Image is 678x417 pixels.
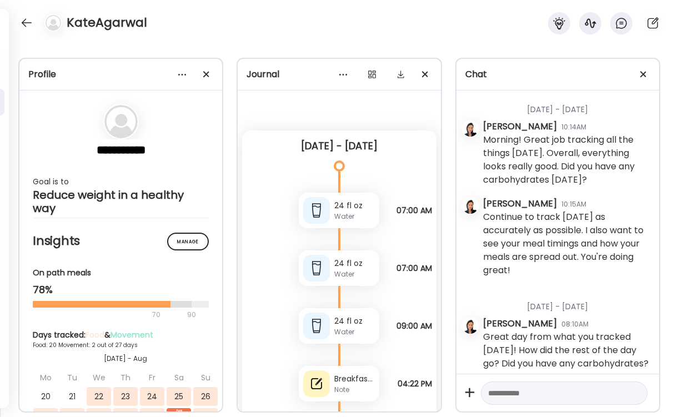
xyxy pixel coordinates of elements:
[111,329,153,340] span: Movement
[483,210,650,277] div: Continue to track [DATE] as accurately as possible. I also want to see your meal timings and how ...
[463,121,478,137] img: avatars%2FzNSBMsCCYwRWk01rErjyDlvJs7f1
[28,68,213,81] div: Profile
[167,408,191,413] div: Aug
[396,206,432,215] span: 07:00 AM
[86,329,104,340] span: Food
[167,233,209,250] div: Manage
[33,283,209,297] div: 78%
[398,379,432,388] span: 04:22 PM
[483,197,557,210] div: [PERSON_NAME]
[483,91,650,120] div: [DATE] - [DATE]
[334,385,375,395] div: Note
[113,368,138,387] div: Th
[60,368,84,387] div: Tu
[334,258,375,269] div: 24 fl oz
[247,68,431,81] div: Journal
[167,368,191,387] div: Sa
[334,212,375,222] div: Water
[33,175,209,188] div: Goal is to
[561,199,586,209] div: 10:15AM
[465,68,650,81] div: Chat
[140,387,164,406] div: 24
[483,330,650,370] div: Great day from what you tracked [DATE]! How did the rest of the day go? Did you have any carbohyd...
[33,308,184,321] div: 70
[113,387,138,406] div: 23
[334,200,375,212] div: 24 fl oz
[33,354,218,364] div: [DATE] - Aug
[334,269,375,279] div: Water
[167,387,191,406] div: 25
[463,198,478,214] img: avatars%2FzNSBMsCCYwRWk01rErjyDlvJs7f1
[561,319,589,329] div: 08:10AM
[193,368,218,387] div: Su
[483,317,557,330] div: [PERSON_NAME]
[33,368,58,387] div: Mo
[33,341,218,349] div: Food: 20 Movement: 2 out of 27 days
[186,308,197,321] div: 90
[140,368,164,387] div: Fr
[463,318,478,334] img: avatars%2FzNSBMsCCYwRWk01rErjyDlvJs7f1
[33,233,209,249] h2: Insights
[483,133,650,187] div: Morning! Great job tracking all the things [DATE]. Overall, everything looks really good. Did you...
[87,368,111,387] div: We
[193,387,218,406] div: 26
[483,120,557,133] div: [PERSON_NAME]
[33,188,209,215] div: Reduce weight in a healthy way
[46,15,61,31] img: bg-avatar-default.svg
[33,329,218,341] div: Days tracked: &
[87,387,111,406] div: 22
[67,14,147,32] h4: KateAgarwal
[561,122,586,132] div: 10:14AM
[33,387,58,406] div: 20
[396,264,432,273] span: 07:00 AM
[104,105,138,138] img: bg-avatar-default.svg
[251,139,427,153] div: [DATE] - [DATE]
[483,288,650,317] div: [DATE] - [DATE]
[60,387,84,406] div: 21
[396,321,432,330] span: 09:00 AM
[334,315,375,327] div: 24 fl oz
[334,327,375,337] div: Water
[33,267,209,279] div: On path meals
[334,373,375,385] div: Breakfast - smoothie with 3/8 cup blueberries, 1 1/2 cup almond milk, 1 T flax seed ground, 1 T a...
